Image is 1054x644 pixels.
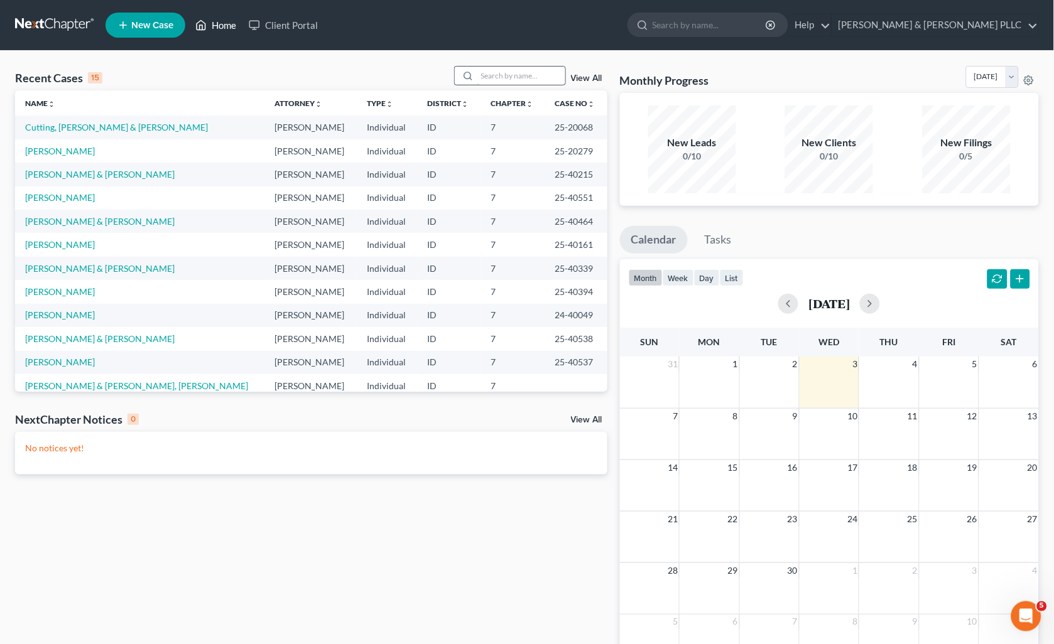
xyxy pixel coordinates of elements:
a: [PERSON_NAME] [25,192,95,203]
span: 25 [906,512,919,527]
td: ID [418,304,481,327]
div: New Clients [785,136,873,150]
span: 5 [1037,601,1047,611]
a: Tasks [693,226,743,254]
h2: [DATE] [808,297,850,310]
td: [PERSON_NAME] [264,280,357,303]
p: No notices yet! [25,442,597,454]
td: ID [418,327,481,350]
td: ID [418,163,481,186]
td: ID [418,351,481,374]
div: 0/5 [923,150,1011,163]
h3: Monthly Progress [620,73,709,88]
a: Help [789,14,831,36]
span: 1 [732,357,739,372]
a: [PERSON_NAME] [25,357,95,367]
a: View All [571,416,602,424]
span: 13 [1026,409,1039,424]
div: NextChapter Notices [15,412,139,427]
span: 6 [732,614,739,630]
td: 7 [481,139,545,163]
a: View All [571,74,602,83]
span: 31 [666,357,679,372]
td: 7 [481,304,545,327]
td: 7 [481,327,545,350]
td: [PERSON_NAME] [264,115,357,139]
i: unfold_more [588,100,595,108]
div: 0 [128,414,139,425]
td: 7 [481,210,545,233]
i: unfold_more [526,100,533,108]
td: 25-40537 [545,351,607,374]
span: 17 [846,460,859,475]
div: 0/10 [648,150,736,163]
a: Chapterunfold_more [491,99,533,108]
td: 7 [481,115,545,139]
a: Typeunfold_more [367,99,393,108]
iframe: Intercom live chat [1011,601,1041,631]
span: Thu [880,336,898,347]
span: 4 [1031,563,1039,578]
td: 25-40339 [545,257,607,280]
td: [PERSON_NAME] [264,374,357,397]
td: 25-20279 [545,139,607,163]
td: Individual [357,327,418,350]
span: 24 [846,512,859,527]
span: 27 [1026,512,1039,527]
span: 14 [666,460,679,475]
td: ID [418,210,481,233]
a: [PERSON_NAME] & [PERSON_NAME] [25,333,175,344]
td: ID [418,139,481,163]
td: 25-40394 [545,280,607,303]
span: Mon [698,336,720,347]
td: Individual [357,257,418,280]
a: [PERSON_NAME] [25,146,95,156]
span: 26 [966,512,979,527]
td: ID [418,280,481,303]
span: 8 [732,409,739,424]
span: 4 [911,357,919,372]
a: [PERSON_NAME] & [PERSON_NAME] PLLC [832,14,1038,36]
td: [PERSON_NAME] [264,233,357,256]
span: Sun [641,336,659,347]
td: Individual [357,139,418,163]
td: [PERSON_NAME] [264,186,357,210]
input: Search by name... [477,67,565,85]
span: New Case [131,21,173,30]
span: 18 [906,460,919,475]
span: 7 [791,614,799,630]
td: Individual [357,374,418,397]
td: 7 [481,233,545,256]
td: [PERSON_NAME] [264,351,357,374]
td: Individual [357,163,418,186]
td: 7 [481,374,545,397]
span: 28 [666,563,679,578]
i: unfold_more [48,100,55,108]
td: ID [418,233,481,256]
span: 7 [671,409,679,424]
span: Tue [761,336,778,347]
span: 3 [851,357,859,372]
td: 7 [481,163,545,186]
span: 22 [727,512,739,527]
span: 9 [911,614,919,630]
a: [PERSON_NAME] [25,309,95,320]
td: Individual [357,280,418,303]
span: 1 [851,563,859,578]
td: [PERSON_NAME] [264,210,357,233]
a: Nameunfold_more [25,99,55,108]
div: Recent Cases [15,70,102,85]
i: unfold_more [315,100,322,108]
span: Fri [942,336,955,347]
div: 15 [88,72,102,83]
span: 23 [786,512,799,527]
span: 9 [791,409,799,424]
td: [PERSON_NAME] [264,163,357,186]
td: Individual [357,210,418,233]
a: [PERSON_NAME] [25,286,95,297]
a: Districtunfold_more [428,99,469,108]
a: Calendar [620,226,688,254]
a: [PERSON_NAME] & [PERSON_NAME] [25,263,175,274]
a: [PERSON_NAME] & [PERSON_NAME], [PERSON_NAME] [25,380,248,391]
td: 25-40551 [545,186,607,210]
